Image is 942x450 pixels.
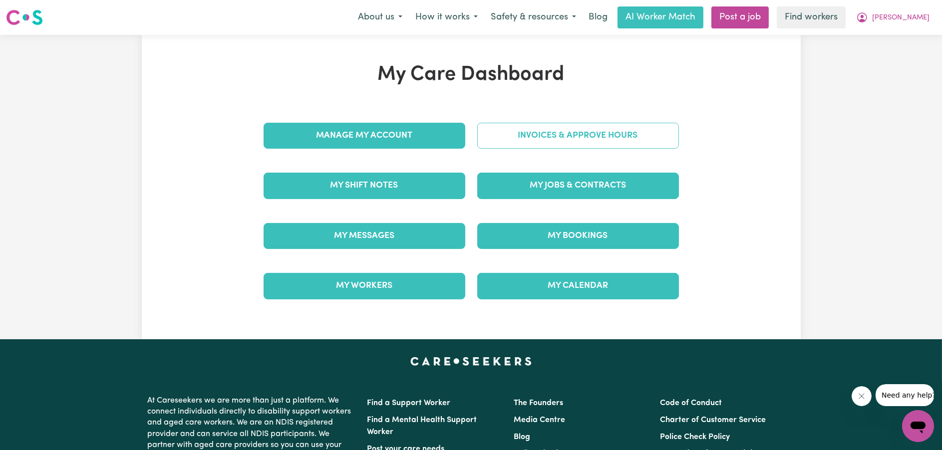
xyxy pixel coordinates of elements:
a: My Bookings [477,223,679,249]
a: Find a Support Worker [367,399,451,407]
a: Police Check Policy [660,433,730,441]
a: Blog [514,433,530,441]
a: Media Centre [514,416,565,424]
img: Careseekers logo [6,8,43,26]
a: My Shift Notes [264,173,465,199]
a: My Messages [264,223,465,249]
iframe: Button to launch messaging window [902,410,934,442]
a: Find a Mental Health Support Worker [367,416,477,436]
iframe: Close message [852,386,872,406]
a: Blog [583,6,614,28]
h1: My Care Dashboard [258,63,685,87]
button: How it works [409,7,484,28]
button: My Account [850,7,936,28]
a: My Calendar [477,273,679,299]
a: My Workers [264,273,465,299]
span: [PERSON_NAME] [872,12,930,23]
iframe: Message from company [876,384,934,406]
a: Code of Conduct [660,399,722,407]
button: Safety & resources [484,7,583,28]
a: My Jobs & Contracts [477,173,679,199]
a: Post a job [711,6,769,28]
a: Invoices & Approve Hours [477,123,679,149]
a: Careseekers logo [6,6,43,29]
a: Careseekers home page [410,357,532,365]
a: The Founders [514,399,563,407]
a: Find workers [777,6,846,28]
a: AI Worker Match [618,6,703,28]
a: Manage My Account [264,123,465,149]
span: Need any help? [6,7,60,15]
a: Charter of Customer Service [660,416,766,424]
button: About us [351,7,409,28]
